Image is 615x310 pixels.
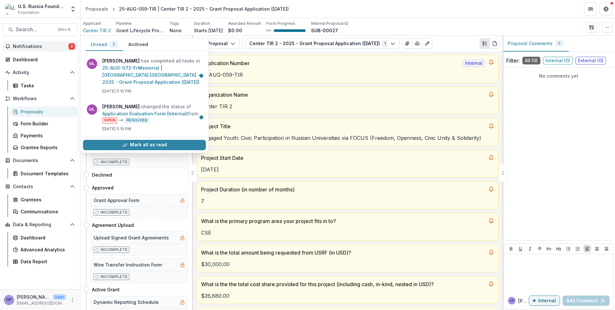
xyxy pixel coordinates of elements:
div: Proposals [21,108,72,115]
a: Data Report [10,256,78,267]
a: What is the primary program area your project fits in to?CSE [197,213,499,241]
p: [PERSON_NAME] P [518,297,529,304]
h4: Approved [92,184,114,191]
button: Proposal [196,38,240,49]
div: Advanced Analytics [21,246,72,253]
span: Contacts [13,184,67,189]
button: Strike [536,245,544,253]
button: Align Center [593,245,601,253]
p: Project Duration (in number of months) [201,186,485,193]
a: Dashboard [3,54,78,65]
button: View Attached Files [402,38,412,49]
h4: Active Grant [92,286,120,293]
button: Open Data & Reporting [3,219,78,230]
span: Foundation [18,10,39,15]
a: What is the the total cost share provided for this project (including cash, in-kind, nested in US... [197,276,499,304]
a: Organization NameCenter TIR 2 [197,87,499,114]
button: Open Contacts [3,181,78,192]
a: Application NumberInternal25-AUG-059-TIR [197,55,499,83]
a: Document Templates [10,168,78,179]
p: Applicant [83,21,101,26]
div: Communications [21,208,72,215]
a: Project TitleEngaged Youth: Civic Participation in Russian Universities via FOCUS (Freedom, Openn... [197,118,499,146]
div: Gennady Podolny [510,299,514,302]
h4: Declined [92,171,112,178]
button: Heading 1 [545,245,553,253]
div: Gennady Podolny [6,298,12,302]
div: Grantee Reports [21,144,72,151]
a: Form Builder [10,118,78,129]
div: Tasks [21,82,72,89]
p: Project Title [201,122,485,130]
p: Incomplete [100,159,128,165]
h5: Dynamic Reporting Schedule [94,299,159,305]
button: Italicize [526,245,534,253]
span: Workflows [13,96,67,102]
button: Archived [123,38,153,51]
button: Open entity switcher [69,3,78,15]
button: Center TIR 2 - 2025 - Grant Proposal Application ([DATE])1 [245,38,399,49]
span: Internal ( 0 ) [543,57,573,64]
div: U.S. Russia Foundation [18,3,66,10]
span: Search... [16,26,54,33]
p: What is the the total cost share provided for this project (including cash, in-kind, nested in USD)? [201,280,485,288]
img: U.S. Russia Foundation [5,4,15,14]
button: Bold [507,245,515,253]
span: Activity [13,70,67,75]
button: Edit as form [422,38,432,49]
div: Dashboard [13,56,72,63]
h5: Upload Signed Grant Agreements [94,234,169,241]
a: Payments [10,130,78,141]
button: Heading 2 [555,245,563,253]
p: What is the primary program area your project fits in to? [201,217,485,225]
a: Grantees [10,194,78,205]
button: Mark all as read [83,140,206,150]
div: Ctrl + K [56,26,72,33]
button: Open Documents [3,155,78,166]
a: Tasks [10,80,78,91]
span: Documents [13,158,67,163]
button: Open Activity [3,67,78,78]
button: Unread [86,38,123,51]
span: 0 [558,41,561,46]
button: Align Right [602,245,610,253]
p: has completed all tasks in [102,57,202,86]
button: Open Workflows [3,93,78,104]
h4: Agreement Upload [92,222,134,228]
button: Proposal Comments [502,36,569,52]
button: Align Left [583,245,591,253]
div: Dashboard [21,234,72,241]
span: Data & Reporting [13,222,67,228]
h5: Wire Transfer Instruction Form [94,261,162,268]
p: SUB-00027 [311,27,338,34]
p: $0.00 [228,27,242,34]
p: Starts [DATE] [194,27,223,34]
a: 25-AUG-072-FrMemorial | [GEOGRAPHIC_DATA] [GEOGRAPHIC_DATA] - 2025 - Grant Proposal Application (... [102,65,200,85]
p: None [170,27,182,34]
div: Grantees [21,196,72,203]
p: No comments yet [506,73,611,79]
p: [EMAIL_ADDRESS][DOMAIN_NAME] [17,300,66,306]
h5: Grant Approval Form [94,197,139,204]
p: What is the total amount being requested from USRF (in USD)? [201,249,485,257]
span: Center TIR 2 [83,27,111,34]
a: What is the total amount being requested from USRF (in USD)?$30,000.00 [197,245,499,272]
p: Filter: [506,57,520,64]
p: 7 [201,197,494,205]
p: [PERSON_NAME] [17,294,50,300]
span: External ( 0 ) [575,57,606,64]
button: Underline [517,245,524,253]
p: Organization Name [201,91,485,99]
p: [DATE] [201,166,494,173]
p: Pipeline [116,21,132,26]
p: $26,880.00 [201,292,494,300]
a: Grantee Reports [10,142,78,153]
button: Get Help [600,3,612,15]
button: Add Comment [563,295,610,306]
nav: breadcrumb [83,4,291,14]
p: $30,000.00 [201,260,494,268]
a: Proposals [10,106,78,117]
button: Bullet List [565,245,572,253]
div: Proposals [86,5,108,12]
p: Internal Proposal ID [311,21,348,26]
